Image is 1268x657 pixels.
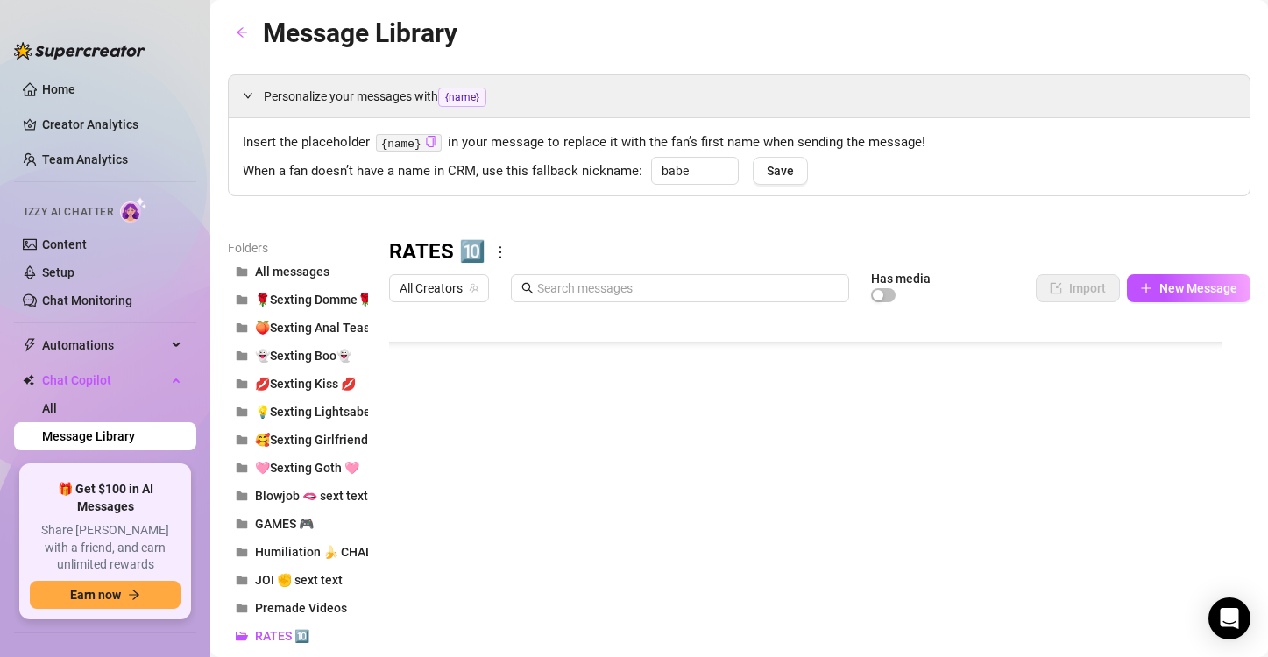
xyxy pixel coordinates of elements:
span: {name} [438,88,486,107]
span: 💋Sexting Kiss 💋 [255,377,356,391]
button: New Message [1127,274,1250,302]
span: Chat Copilot [42,366,166,394]
span: folder [236,350,248,362]
span: 🎁 Get $100 in AI Messages [30,481,181,515]
span: Automations [42,331,166,359]
img: Chat Copilot [23,374,34,386]
span: folder [236,293,248,306]
button: Premade Videos [228,594,368,622]
button: GAMES 🎮 [228,510,368,538]
span: All Creators [400,275,478,301]
code: {name} [376,134,442,152]
button: 🍑Sexting Anal Tease🍑 [228,314,368,342]
span: RATES 🔟 [255,629,309,643]
div: Personalize your messages with{name} [229,75,1250,117]
span: 🩷Sexting Goth 🩷 [255,461,359,475]
button: RATES 🔟 [228,622,368,650]
button: Import [1036,274,1120,302]
button: 👻Sexting Boo👻 [228,342,368,370]
span: folder [236,378,248,390]
span: folder [236,518,248,530]
span: Insert the placeholder in your message to replace it with the fan’s first name when sending the m... [243,132,1236,153]
span: plus [1140,282,1152,294]
button: Blowjob 🫦 sext text [228,482,368,510]
span: folder [236,490,248,502]
span: Premade Videos [255,601,347,615]
a: Fan CRM [42,457,92,471]
article: Has media [871,273,931,284]
span: JOI ✊ sext text [255,573,343,587]
a: Setup [42,265,74,279]
span: Humiliation 🍌 CHALLENGE sext text [255,545,462,559]
button: 💡Sexting Lightsaber 💡 [228,398,368,426]
button: 🌹Sexting Domme🌹 [228,286,368,314]
span: Blowjob 🫦 sext text [255,489,368,503]
button: 💋Sexting Kiss 💋 [228,370,368,398]
span: thunderbolt [23,338,37,352]
button: 🥰Sexting Girlfriend🥰 [228,426,368,454]
span: search [521,282,534,294]
span: team [469,283,479,293]
h3: RATES 🔟 [389,238,485,266]
span: expanded [243,90,253,101]
span: folder [236,434,248,446]
span: folder [236,265,248,278]
button: JOI ✊ sext text [228,566,368,594]
span: copy [425,136,436,147]
span: folder [236,406,248,418]
article: Folders [228,238,368,258]
span: GAMES 🎮 [255,517,314,531]
span: 💡Sexting Lightsaber 💡 [255,405,393,419]
span: 🥰Sexting Girlfriend🥰 [255,433,383,447]
a: Creator Analytics [42,110,182,138]
span: Izzy AI Chatter [25,204,113,221]
a: Team Analytics [42,152,128,166]
span: folder [236,546,248,558]
span: folder [236,574,248,586]
div: Open Intercom Messenger [1208,597,1250,639]
span: arrow-right [128,589,140,601]
button: Earn nowarrow-right [30,581,181,609]
span: arrow-left [236,26,248,39]
a: Content [42,237,87,251]
a: Message Library [42,429,135,443]
span: Save [767,164,794,178]
button: 🩷Sexting Goth 🩷 [228,454,368,482]
input: Search messages [537,279,839,298]
span: folder-open [236,630,248,642]
a: Home [42,82,75,96]
span: 🍑Sexting Anal Tease🍑 [255,321,392,335]
span: Earn now [70,588,121,602]
button: Save [753,157,808,185]
article: Message Library [263,12,457,53]
img: AI Chatter [120,197,147,223]
span: Personalize your messages with [264,87,1236,107]
button: All messages [228,258,368,286]
a: All [42,401,57,415]
span: All messages [255,265,329,279]
a: Chat Monitoring [42,293,132,307]
img: logo-BBDzfeDw.svg [14,42,145,60]
span: 🌹Sexting Domme🌹 [255,293,372,307]
span: 👻Sexting Boo👻 [255,349,351,363]
button: Humiliation 🍌 CHALLENGE sext text [228,538,368,566]
span: When a fan doesn’t have a name in CRM, use this fallback nickname: [243,161,642,182]
span: Share [PERSON_NAME] with a friend, and earn unlimited rewards [30,522,181,574]
span: folder [236,602,248,614]
span: New Message [1159,281,1237,295]
span: folder [236,321,248,334]
span: more [492,244,508,260]
span: folder [236,462,248,474]
button: Click to Copy [425,136,436,149]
